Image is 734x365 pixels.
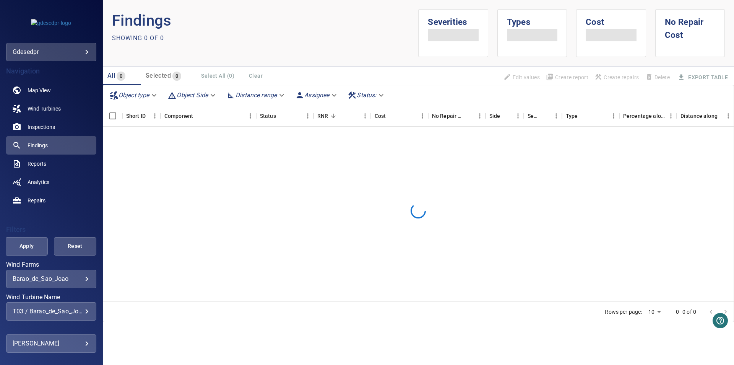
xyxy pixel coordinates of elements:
[6,173,96,191] a: analytics noActive
[417,110,428,122] button: Menu
[562,105,619,127] div: Type
[528,105,540,127] div: Severity
[507,10,557,29] h1: Types
[6,43,96,61] div: gdesedpr
[223,88,289,102] div: Distance range
[645,306,664,318] div: 10
[6,136,96,155] a: findings active
[54,237,96,256] button: Reset
[608,110,619,122] button: Menu
[304,91,329,99] em: Assignee
[256,105,313,127] div: Status
[623,105,665,127] div: Percentage along
[619,105,677,127] div: Percentage along
[164,88,220,102] div: Object Side
[276,111,287,121] button: Sort
[723,110,734,122] button: Menu
[28,123,55,131] span: Inspections
[235,91,277,99] em: Distance range
[28,105,61,112] span: Wind Turbines
[591,71,642,84] span: Apply the latest inspection filter to create repairs
[463,111,474,121] button: Sort
[428,10,478,29] h1: Severities
[344,88,388,102] div: Status:
[665,110,677,122] button: Menu
[245,110,256,122] button: Menu
[313,105,371,127] div: RNR
[13,46,90,58] div: gdesedpr
[112,34,164,43] p: Showing 0 of 0
[13,275,90,282] div: Barao_de_Sao_Joao
[31,19,71,27] img: gdesedpr-logo
[704,306,733,318] nav: pagination navigation
[122,105,161,127] div: Short ID
[605,308,642,316] p: Rows per page:
[566,105,578,127] div: Type
[489,105,500,127] div: Side
[6,118,96,136] a: inspections noActive
[13,337,90,350] div: [PERSON_NAME]
[177,91,208,99] em: Object Side
[28,142,48,149] span: Findings
[386,111,396,121] button: Sort
[172,72,181,81] span: 0
[13,308,90,315] div: T03 / Barao_de_Sao_Joao
[524,105,562,127] div: Severity
[328,111,339,121] button: Sort
[665,10,715,41] h1: No Repair Cost
[432,105,463,127] div: Projected additional costs incurred by waiting 1 year to repair. This is a function of possible i...
[260,105,276,127] div: Status
[6,191,96,210] a: repairs noActive
[6,226,96,233] h4: Filters
[28,160,46,168] span: Reports
[371,105,428,127] div: Cost
[6,67,96,75] h4: Navigation
[474,110,486,122] button: Menu
[6,270,96,288] div: Wind Farms
[680,105,718,127] div: Distance along
[550,110,562,122] button: Menu
[512,110,524,122] button: Menu
[28,197,45,204] span: Repairs
[357,91,376,99] em: Status :
[117,72,125,81] span: 0
[676,308,696,316] p: 0–0 of 0
[500,71,543,84] span: Findings that are included in repair orders will not be updated
[119,91,149,99] em: Object type
[106,88,162,102] div: Object type
[586,10,636,29] h1: Cost
[107,72,115,79] span: All
[28,86,51,94] span: Map View
[6,262,96,268] label: Wind Farms
[5,237,48,256] button: Apply
[642,71,673,84] span: Findings that are included in repair orders can not be deleted
[677,105,734,127] div: Distance along
[302,110,313,122] button: Menu
[359,110,371,122] button: Menu
[6,294,96,300] label: Wind Turbine Name
[63,241,87,251] span: Reset
[317,105,328,127] div: Repair Now Ratio: The ratio of the additional incurred cost of repair in 1 year and the cost of r...
[193,111,204,121] button: Sort
[292,88,341,102] div: Assignee
[6,302,96,321] div: Wind Turbine Name
[164,105,193,127] div: Component
[146,72,171,79] span: Selected
[112,9,419,32] p: Findings
[126,105,146,127] div: Short ID
[6,155,96,173] a: reports noActive
[28,178,49,186] span: Analytics
[15,241,38,251] span: Apply
[161,105,256,127] div: Component
[375,105,386,127] div: The base labour and equipment costs to repair the finding. Does not include the loss of productio...
[428,105,486,127] div: No Repair Cost
[6,99,96,118] a: windturbines noActive
[6,81,96,99] a: map noActive
[540,111,550,121] button: Sort
[486,105,524,127] div: Side
[149,110,161,122] button: Menu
